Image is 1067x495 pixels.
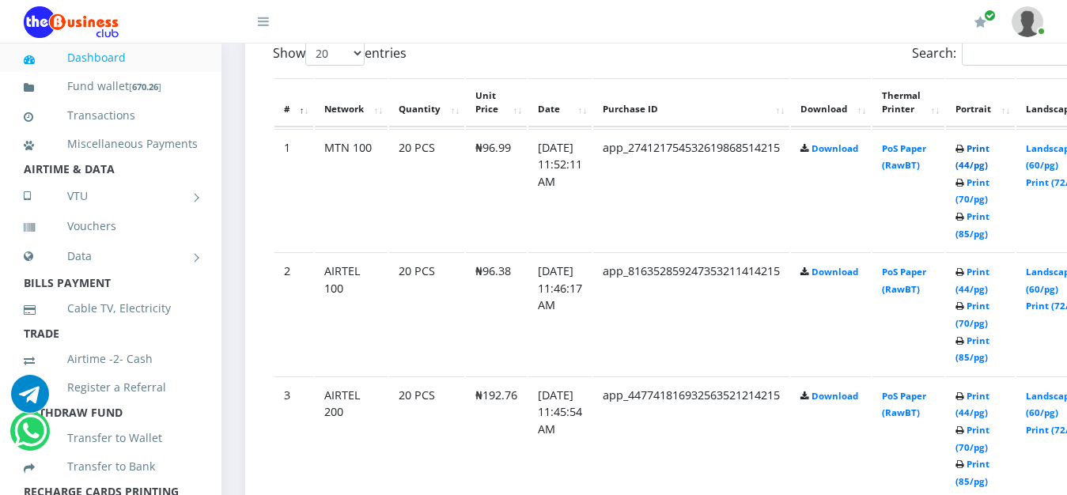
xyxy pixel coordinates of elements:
[955,390,989,419] a: Print (44/pg)
[315,129,388,251] td: MTN 100
[984,9,996,21] span: Renew/Upgrade Subscription
[593,252,789,375] td: app_816352859247353211414215
[315,78,388,127] th: Network: activate to sort column ascending
[955,424,989,453] a: Print (70/pg)
[955,176,989,206] a: Print (70/pg)
[24,176,198,216] a: VTU
[315,252,388,375] td: AIRTEL 100
[974,16,986,28] i: Renew/Upgrade Subscription
[528,252,592,375] td: [DATE] 11:46:17 AM
[955,334,989,364] a: Print (85/pg)
[389,252,464,375] td: 20 PCS
[273,41,407,66] label: Show entries
[24,420,198,456] a: Transfer to Wallet
[955,266,989,295] a: Print (44/pg)
[955,458,989,487] a: Print (85/pg)
[812,142,858,154] a: Download
[389,129,464,251] td: 20 PCS
[11,387,49,413] a: Chat for support
[812,266,858,278] a: Download
[129,81,161,93] small: [ ]
[24,290,198,327] a: Cable TV, Electricity
[593,78,789,127] th: Purchase ID: activate to sort column ascending
[274,252,313,375] td: 2
[812,390,858,402] a: Download
[882,266,926,295] a: PoS Paper (RawBT)
[24,208,198,244] a: Vouchers
[466,78,527,127] th: Unit Price: activate to sort column ascending
[1012,6,1043,37] img: User
[24,40,198,76] a: Dashboard
[14,424,47,450] a: Chat for support
[132,81,158,93] b: 670.26
[955,300,989,329] a: Print (70/pg)
[955,142,989,172] a: Print (44/pg)
[24,341,198,377] a: Airtime -2- Cash
[955,210,989,240] a: Print (85/pg)
[872,78,944,127] th: Thermal Printer: activate to sort column ascending
[882,390,926,419] a: PoS Paper (RawBT)
[528,129,592,251] td: [DATE] 11:52:11 AM
[466,252,527,375] td: ₦96.38
[593,129,789,251] td: app_274121754532619868514215
[274,78,313,127] th: #: activate to sort column descending
[24,448,198,485] a: Transfer to Bank
[946,78,1015,127] th: Portrait: activate to sort column ascending
[305,41,365,66] select: Showentries
[791,78,871,127] th: Download: activate to sort column ascending
[389,78,464,127] th: Quantity: activate to sort column ascending
[24,236,198,276] a: Data
[24,6,119,38] img: Logo
[24,369,198,406] a: Register a Referral
[466,129,527,251] td: ₦96.99
[24,68,198,105] a: Fund wallet[670.26]
[24,97,198,134] a: Transactions
[528,78,592,127] th: Date: activate to sort column ascending
[274,129,313,251] td: 1
[24,126,198,162] a: Miscellaneous Payments
[882,142,926,172] a: PoS Paper (RawBT)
